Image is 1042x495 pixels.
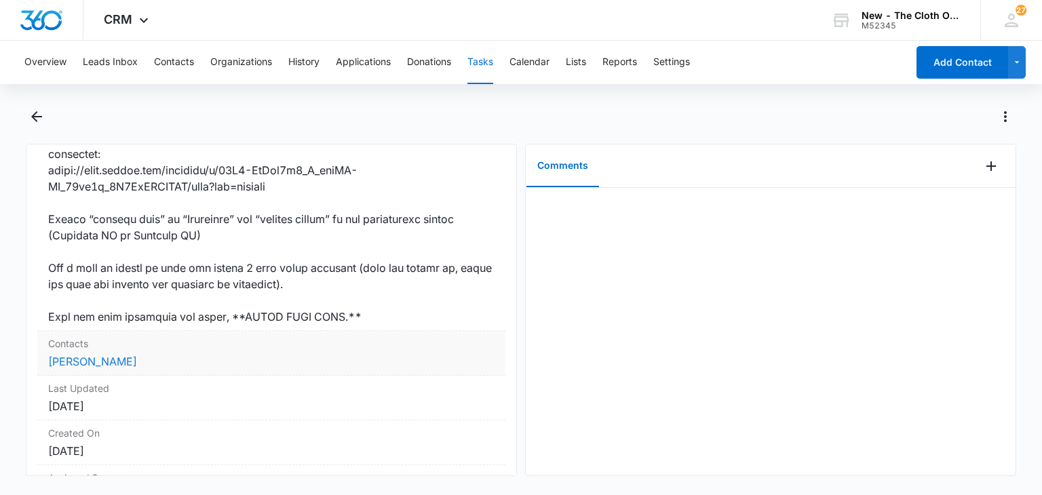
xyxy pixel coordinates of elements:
[509,41,549,84] button: Calendar
[210,41,272,84] button: Organizations
[48,336,495,351] dt: Contacts
[37,331,505,376] div: Contacts[PERSON_NAME]
[980,155,1002,177] button: Add Comment
[1016,5,1026,16] span: 27
[288,41,320,84] button: History
[48,381,495,395] dt: Last Updated
[37,376,505,420] div: Last Updated[DATE]
[995,106,1016,127] button: Actions
[566,41,586,84] button: Lists
[48,355,137,368] a: [PERSON_NAME]
[336,41,391,84] button: Applications
[653,41,690,84] button: Settings
[154,41,194,84] button: Contacts
[526,145,599,187] button: Comments
[1016,5,1026,16] div: notifications count
[602,41,637,84] button: Reports
[407,41,451,84] button: Donations
[467,41,493,84] button: Tasks
[862,21,961,31] div: account id
[24,41,66,84] button: Overview
[37,420,505,465] div: Created On[DATE]
[916,46,1008,79] button: Add Contact
[862,10,961,21] div: account name
[26,106,47,127] button: Back
[48,471,495,485] dt: Assigned By
[104,12,132,26] span: CRM
[48,443,495,459] dd: [DATE]
[48,426,495,440] dt: Created On
[48,398,495,414] dd: [DATE]
[83,41,138,84] button: Leads Inbox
